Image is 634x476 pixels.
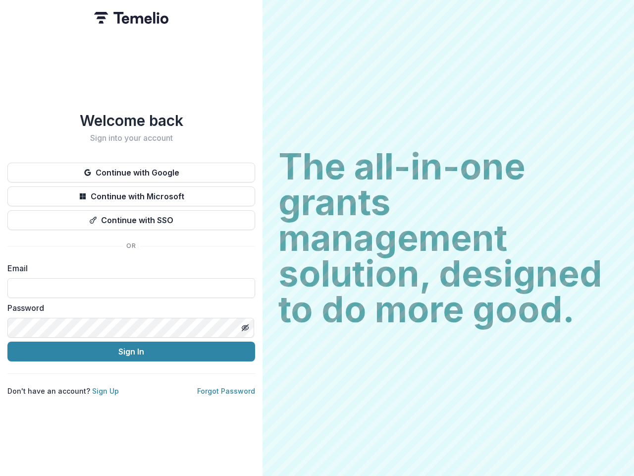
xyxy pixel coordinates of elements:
[7,133,255,143] h2: Sign into your account
[7,262,249,274] label: Email
[94,12,168,24] img: Temelio
[197,387,255,395] a: Forgot Password
[7,112,255,129] h1: Welcome back
[237,320,253,336] button: Toggle password visibility
[7,302,249,314] label: Password
[92,387,119,395] a: Sign Up
[7,163,255,182] button: Continue with Google
[7,210,255,230] button: Continue with SSO
[7,386,119,396] p: Don't have an account?
[7,342,255,361] button: Sign In
[7,186,255,206] button: Continue with Microsoft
